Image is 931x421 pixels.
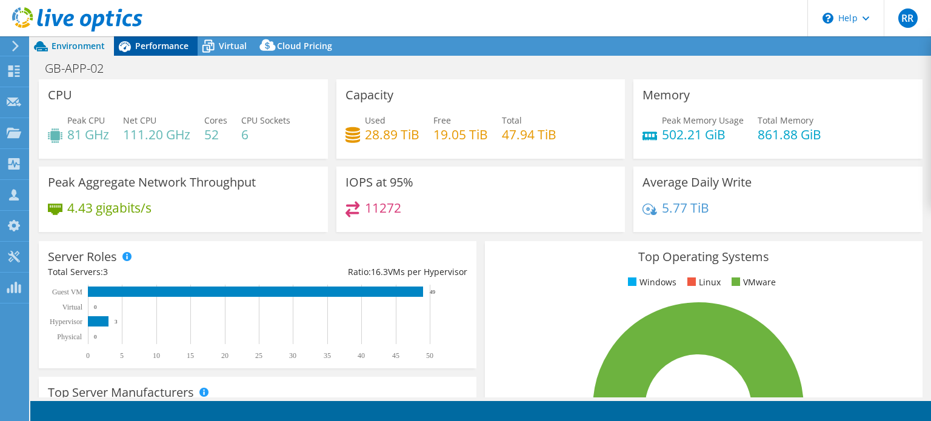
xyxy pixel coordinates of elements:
[62,303,83,311] text: Virtual
[642,176,752,189] h3: Average Daily Write
[684,276,721,289] li: Linux
[48,250,117,264] h3: Server Roles
[48,265,258,279] div: Total Servers:
[123,128,190,141] h4: 111.20 GHz
[135,40,189,51] span: Performance
[898,8,918,28] span: RR
[277,40,332,51] span: Cloud Pricing
[115,319,118,325] text: 3
[625,276,676,289] li: Windows
[365,201,401,214] h4: 11272
[67,128,109,141] h4: 81 GHz
[67,114,105,126] span: Peak CPU
[86,351,90,360] text: 0
[433,128,488,141] h4: 19.05 TiB
[502,128,556,141] h4: 47.94 TiB
[67,201,152,214] h4: 4.43 gigabits/s
[241,128,290,141] h4: 6
[502,114,522,126] span: Total
[48,386,194,399] h3: Top Server Manufacturers
[39,62,122,75] h1: GB-APP-02
[221,351,229,360] text: 20
[123,114,156,126] span: Net CPU
[662,114,744,126] span: Peak Memory Usage
[94,334,97,340] text: 0
[258,265,467,279] div: Ratio: VMs per Hypervisor
[48,176,256,189] h3: Peak Aggregate Network Throughput
[255,351,262,360] text: 25
[52,40,105,51] span: Environment
[494,250,913,264] h3: Top Operating Systems
[219,40,247,51] span: Virtual
[345,88,393,102] h3: Capacity
[392,351,399,360] text: 45
[241,114,290,126] span: CPU Sockets
[204,128,227,141] h4: 52
[365,128,419,141] h4: 28.89 TiB
[642,88,690,102] h3: Memory
[204,114,227,126] span: Cores
[662,128,744,141] h4: 502.21 GiB
[52,288,82,296] text: Guest VM
[345,176,413,189] h3: IOPS at 95%
[50,317,82,326] text: Hypervisor
[57,333,82,341] text: Physical
[430,289,436,295] text: 49
[289,351,296,360] text: 30
[365,114,385,126] span: Used
[371,266,388,277] span: 16.3
[358,351,365,360] text: 40
[729,276,776,289] li: VMware
[324,351,331,360] text: 35
[662,201,709,214] h4: 5.77 TiB
[187,351,194,360] text: 15
[758,128,821,141] h4: 861.88 GiB
[758,114,813,126] span: Total Memory
[94,304,97,310] text: 0
[153,351,160,360] text: 10
[103,266,108,277] span: 3
[433,114,451,126] span: Free
[426,351,433,360] text: 50
[120,351,124,360] text: 5
[48,88,72,102] h3: CPU
[823,13,833,24] svg: \n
